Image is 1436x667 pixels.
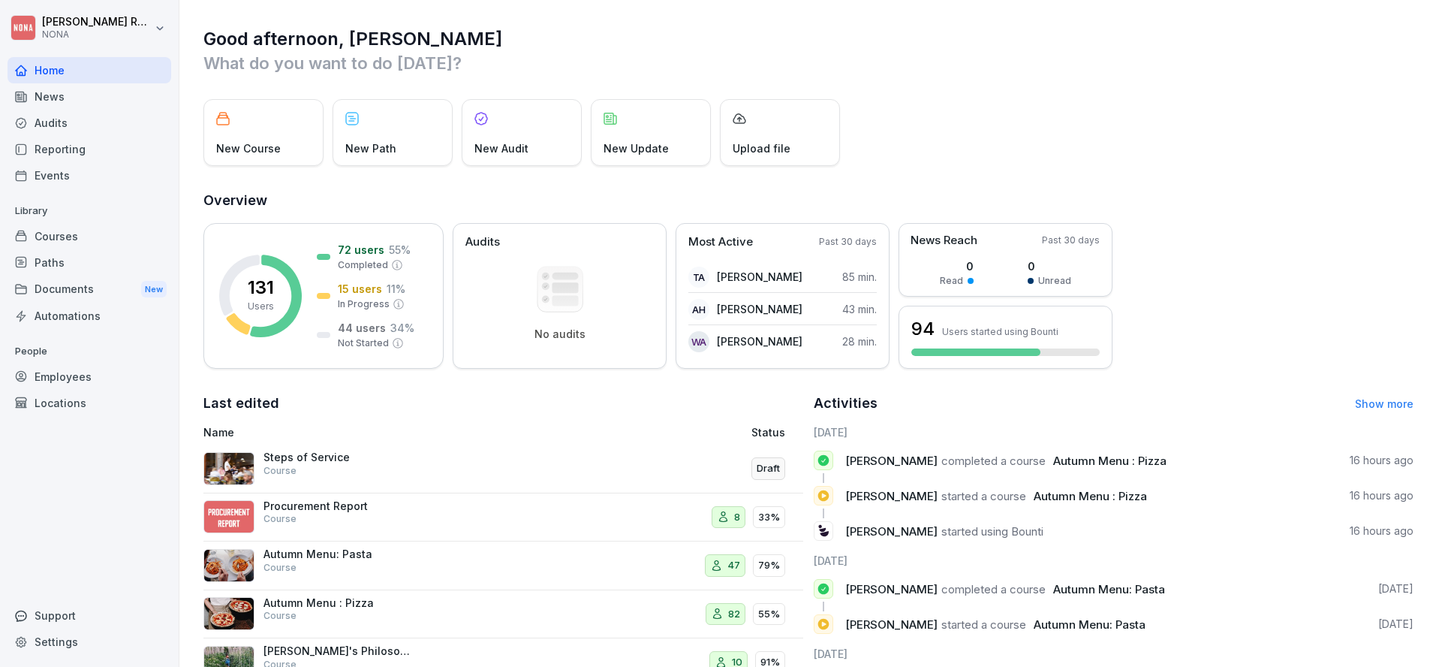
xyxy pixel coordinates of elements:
[1350,488,1413,503] p: 16 hours ago
[1028,258,1071,274] p: 0
[203,445,803,493] a: Steps of ServiceCourseDraft
[758,510,780,525] p: 33%
[338,258,388,272] p: Completed
[911,232,977,249] p: News Reach
[263,561,297,575] p: Course
[203,452,254,485] img: vd9hf8v6tixg1rgmgu18qv0n.png
[263,464,297,478] p: Course
[941,454,1046,468] span: completed a course
[728,607,740,622] p: 82
[8,223,171,249] a: Courses
[203,27,1413,51] h1: Good afternoon, [PERSON_NAME]
[734,510,740,525] p: 8
[1053,582,1165,596] span: Autumn Menu: Pasta
[814,393,878,414] h2: Activities
[8,340,171,364] p: People
[941,582,1046,596] span: completed a course
[534,327,586,341] p: No audits
[8,602,171,629] div: Support
[203,51,1413,75] p: What do you want to do [DATE]?
[842,333,877,349] p: 28 min.
[8,276,171,303] div: Documents
[727,558,740,573] p: 47
[203,500,254,533] img: j62bydjegf2f324to4bu3bh0.png
[203,542,803,590] a: Autumn Menu: PastaCourse4779%
[8,110,171,136] div: Audits
[465,234,500,251] p: Audits
[8,390,171,416] a: Locations
[387,281,405,297] p: 11 %
[338,242,384,258] p: 72 users
[248,300,274,313] p: Users
[389,242,411,258] p: 55 %
[845,454,938,468] span: [PERSON_NAME]
[751,424,785,440] p: Status
[8,249,171,276] a: Paths
[42,29,152,40] p: NONA
[8,364,171,390] a: Employees
[263,644,414,658] p: [PERSON_NAME]'s Philosophy and Mission
[8,276,171,303] a: DocumentsNew
[717,333,802,349] p: [PERSON_NAME]
[604,140,669,156] p: New Update
[758,558,780,573] p: 79%
[263,609,297,623] p: Course
[8,136,171,162] a: Reporting
[263,499,414,513] p: Procurement Report
[733,140,790,156] p: Upload file
[842,269,877,285] p: 85 min.
[338,320,386,336] p: 44 users
[940,258,974,274] p: 0
[203,549,254,582] img: g03mw99o2jwb6tj6u9fgvrr5.png
[941,617,1026,632] span: started a course
[845,489,938,503] span: [PERSON_NAME]
[203,393,803,414] h2: Last edited
[263,451,414,464] p: Steps of Service
[1350,524,1413,539] p: 16 hours ago
[1038,274,1071,288] p: Unread
[338,281,382,297] p: 15 users
[819,235,877,249] p: Past 30 days
[911,316,935,342] h3: 94
[940,274,963,288] p: Read
[338,337,389,350] p: Not Started
[390,320,414,336] p: 34 %
[248,279,274,297] p: 131
[942,326,1058,337] p: Users started using Bounti
[338,297,390,311] p: In Progress
[203,597,254,630] img: gigntzqtjbmfaqrmkhd4k4h3.png
[1378,581,1413,596] p: [DATE]
[8,199,171,223] p: Library
[203,493,803,542] a: Procurement ReportCourse833%
[688,331,709,352] div: WA
[814,424,1413,440] h6: [DATE]
[8,57,171,83] a: Home
[474,140,528,156] p: New Audit
[203,590,803,639] a: Autumn Menu : PizzaCourse8255%
[845,582,938,596] span: [PERSON_NAME]
[203,190,1413,211] h2: Overview
[8,83,171,110] a: News
[8,303,171,329] a: Automations
[1042,234,1100,247] p: Past 30 days
[203,424,580,440] p: Name
[345,140,396,156] p: New Path
[8,162,171,189] a: Events
[717,301,802,317] p: [PERSON_NAME]
[42,16,152,29] p: [PERSON_NAME] Rondeux
[941,489,1026,503] span: started a course
[757,461,780,476] p: Draft
[688,299,709,320] div: AH
[8,629,171,655] a: Settings
[216,140,281,156] p: New Course
[845,524,938,539] span: [PERSON_NAME]
[141,281,167,298] div: New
